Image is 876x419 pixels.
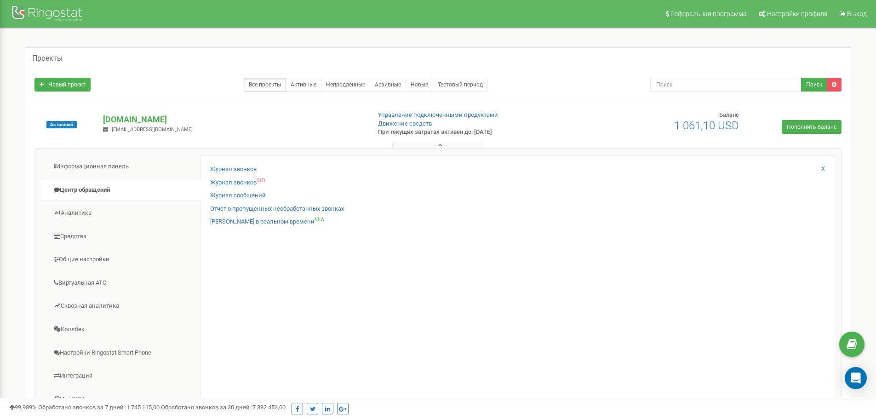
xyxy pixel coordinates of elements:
[210,205,344,213] a: Отчет о пропущенных необработанных звонках
[650,78,802,92] input: Поиск
[801,78,827,92] button: Поиск
[406,78,433,92] a: Новые
[719,111,739,118] span: Баланс
[210,218,325,226] a: [PERSON_NAME] в реальном времениNEW
[286,78,321,92] a: Активные
[42,179,201,201] a: Центр обращений
[244,78,286,92] a: Все проекты
[42,318,201,341] a: Коллбек
[321,78,370,92] a: Непродленные
[42,388,201,411] a: Mini CRM
[9,404,37,411] span: 99,989%
[46,121,77,128] span: Активный
[161,404,286,411] span: Обработано звонков за 30 дней :
[257,178,265,183] sup: OLD
[845,367,867,389] div: Open Intercom Messenger
[42,248,201,271] a: Общие настройки
[433,78,488,92] a: Тестовый период
[210,178,265,187] a: Журнал звонковOLD
[42,272,201,294] a: Виртуальная АТС
[42,342,201,364] a: Настройки Ringostat Smart Phone
[210,191,266,200] a: Журнал сообщений
[821,165,825,173] a: X
[670,10,747,17] span: Реферальная программа
[32,54,63,63] h5: Проекты
[767,10,828,17] span: Настройки профиля
[38,404,160,411] span: Обработано звонков за 7 дней :
[315,217,325,222] sup: NEW
[112,126,193,132] span: [EMAIL_ADDRESS][DOMAIN_NAME]
[42,365,201,387] a: Интеграция
[126,404,160,411] u: 1 745 115,00
[674,119,739,132] span: 1 061,10 USD
[378,111,498,118] a: Управление подключенными продуктами
[103,114,363,126] p: [DOMAIN_NAME]
[378,128,569,137] p: При текущих затратах активен до: [DATE]
[34,78,91,92] a: Новый проект
[847,10,867,17] span: Выход
[42,295,201,317] a: Сквозная аналитика
[210,165,257,174] a: Журнал звонков
[782,120,842,134] a: Пополнить баланс
[42,202,201,224] a: Аналитика
[42,225,201,248] a: Средства
[252,404,286,411] u: 7 382 453,00
[42,155,201,178] a: Информационная панель
[370,78,406,92] a: Архивные
[378,120,432,127] a: Движение средств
